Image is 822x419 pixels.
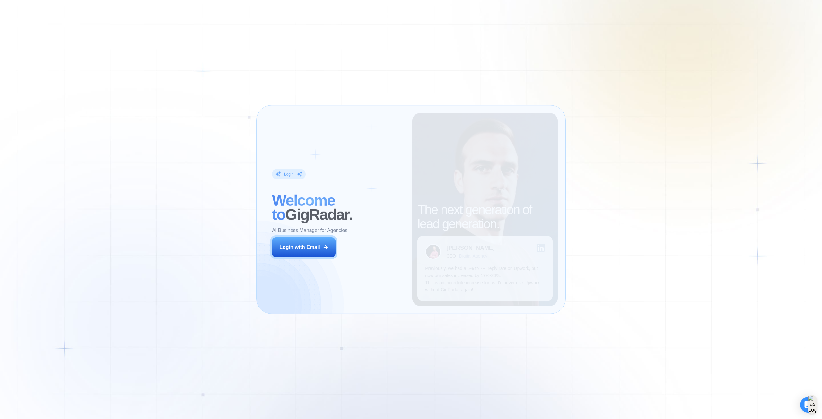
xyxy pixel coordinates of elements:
[272,237,336,257] button: Login with Email
[446,253,456,258] div: CEO
[272,192,335,223] span: Welcome to
[272,227,347,234] p: AI Business Manager for Agencies
[272,194,405,222] h2: ‍ GigRadar.
[800,397,816,413] div: Open Intercom Messenger
[425,265,545,293] p: Previously, we had a 5% to 7% reply rate on Upwork, but now our sales increased by 17%-20%. This ...
[459,253,487,258] div: Digital Agency
[284,171,293,177] div: Login
[446,245,495,251] div: [PERSON_NAME]
[417,203,552,231] h2: The next generation of lead generation.
[279,244,320,251] div: Login with Email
